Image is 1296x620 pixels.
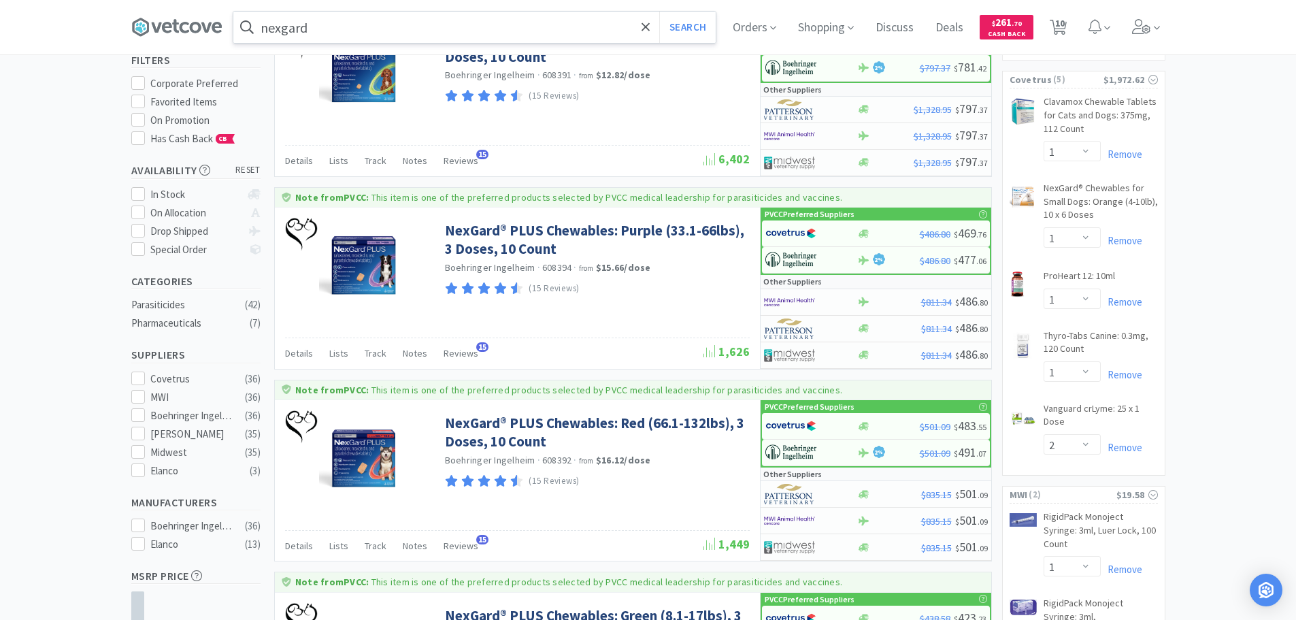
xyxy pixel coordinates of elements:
span: . 80 [978,324,988,334]
p: (15 Reviews) [529,282,580,296]
a: 10 [1044,23,1072,35]
span: 469 [954,225,986,241]
span: . 55 [976,422,986,432]
p: PVCC Preferred Suppliers [765,208,854,221]
div: ( 36 ) [245,518,261,534]
span: · [537,261,540,274]
span: 261 [992,16,1022,29]
span: ( 5 ) [1052,73,1103,86]
a: $261.70Cash Back [980,9,1033,46]
span: Track [365,347,386,359]
span: . 42 [976,63,986,74]
div: ( 36 ) [245,408,261,424]
img: 7271bb6f80a4408a823750b408153ee4_18977.png [1010,332,1037,359]
span: Details [285,347,313,359]
div: On Promotion [150,112,261,129]
p: Other Suppliers [763,83,822,96]
span: . 70 [1012,19,1022,28]
a: Thyro-Tabs Canine: 0.3mg, 120 Count [1044,329,1158,361]
img: f5e969b455434c6296c6d81ef179fa71_3.png [764,319,815,339]
div: Parasiticides [131,297,242,313]
span: $1,328.95 [914,103,952,116]
h5: Manufacturers [131,495,261,510]
span: Cash Back [988,31,1025,39]
span: 501 [955,486,988,502]
span: $835.15 [921,542,952,554]
strong: $15.66 / dose [596,261,651,274]
div: Covetrus [150,371,235,387]
div: In Stock [150,186,241,203]
span: $811.34 [921,323,952,335]
span: 797 [955,154,988,169]
span: 486 [955,293,988,309]
p: Other Suppliers [763,468,822,480]
button: Search [659,12,716,43]
div: $1,972.62 [1103,72,1158,87]
span: $ [955,324,959,334]
p: This item is one of the preferred products selected by PVCC medical leadership for parasiticides ... [371,191,843,203]
img: 2994c81f7de84a86a05e9a06df5f42d6_414682.jpg [319,221,408,310]
a: NexGard® PLUS Chewables: Red (66.1-132lbs), 3 Doses, 10 Count [445,414,746,451]
div: ( 3 ) [250,463,261,479]
div: $19.58 [1116,487,1158,502]
span: $835.15 [921,515,952,527]
p: PVCC Preferred Suppliers [765,400,854,413]
span: $ [954,63,958,74]
span: 608394 [542,261,572,274]
span: MWI [1010,487,1028,502]
span: 797 [955,101,988,116]
span: from [579,456,594,466]
h5: Suppliers [131,347,261,363]
img: 2b99f622dd9344e6a862d7d3fd7c26b4_440818.png [1010,98,1037,125]
span: · [537,454,540,466]
span: 501 [955,539,988,555]
span: Covetrus [1010,72,1052,87]
span: CB [216,135,230,143]
span: · [537,69,540,81]
a: NexGard® Chewables for Small Dogs: Orange (4-10lb), 10 x 6 Doses [1044,182,1158,227]
a: ProHeart 12: 10ml [1044,270,1115,289]
span: $ [955,517,959,527]
a: Remove [1101,368,1142,381]
img: 77fca1acd8b6420a9015268ca798ef17_1.png [765,416,816,436]
span: . 09 [978,490,988,500]
span: $ [954,448,958,459]
span: Notes [403,540,427,552]
a: Boehringer Ingelheim [445,69,535,81]
div: ( 7 ) [250,315,261,331]
p: This item is one of the preferred products selected by PVCC medical leadership for parasiticides ... [371,384,843,396]
span: % [878,64,883,71]
span: $ [955,350,959,361]
img: e5938efb516946bcb76312d8d2501b02_414683.jpg [319,414,408,502]
span: $ [955,158,959,168]
img: 730db3968b864e76bcafd0174db25112_22.png [765,58,816,78]
span: $ [955,297,959,308]
span: $835.15 [921,489,952,501]
img: f5e969b455434c6296c6d81ef179fa71_3.png [764,99,815,120]
span: 797 [955,127,988,143]
img: 77fca1acd8b6420a9015268ca798ef17_1.png [765,223,816,244]
input: Search by item, sku, manufacturer, ingredient, size... [233,12,716,43]
img: 7d4265e532dd4dea8e7dfc45c95ae844_300752.png [1010,271,1025,298]
span: 2 [874,65,883,71]
span: . 06 [976,256,986,266]
span: 15 [476,150,488,159]
span: ( 2 ) [1027,488,1116,502]
a: Discuss [870,22,919,34]
span: 15 [476,342,488,352]
img: f6b2451649754179b5b4e0c70c3f7cb0_2.png [764,292,815,312]
span: · [574,69,576,81]
a: Deals [930,22,969,34]
span: Reviews [444,154,478,167]
h5: Categories [131,274,261,289]
span: % [878,448,883,455]
a: Remove [1101,441,1142,454]
span: $797.37 [920,62,950,74]
span: Details [285,154,313,167]
img: f1afb9de9de74d84a447f243d2c879b4_169775.png [1010,405,1037,432]
span: $501.09 [920,421,950,433]
span: $486.80 [920,228,950,240]
img: a7b27a624c3a4cd3916ee6a6a785eb5b_1668.png [1010,600,1037,615]
span: $ [992,19,995,28]
div: ( 42 ) [245,297,261,313]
